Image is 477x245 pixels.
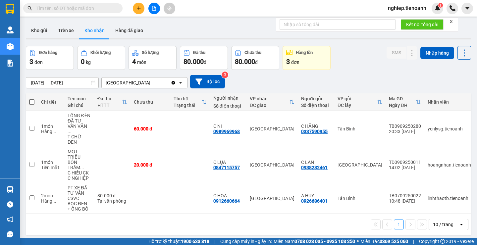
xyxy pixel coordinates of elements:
span: nghiep.tienoanh [383,4,432,12]
span: caret-down [464,5,470,11]
div: A HUY [301,193,331,198]
div: Hàng thông thường [41,129,61,134]
img: phone-icon [450,5,455,11]
div: Đã thu [97,96,122,101]
input: Tìm tên, số ĐT hoặc mã đơn [36,5,115,12]
button: Hàng tồn3đơn [283,46,331,70]
button: caret-down [461,3,473,14]
sup: 3 [222,72,228,78]
div: ĐC giao [250,103,289,108]
button: SMS [387,47,406,59]
div: Khối lượng [90,50,111,55]
button: plus [133,3,144,14]
th: Toggle SortBy [94,93,131,111]
img: solution-icon [7,60,14,67]
div: Đơn hàng [39,50,57,55]
span: 3 [29,58,33,66]
div: hoangnhan.tienoanh [428,162,471,168]
span: | [214,238,215,245]
div: Tiền mặt [41,165,61,170]
div: 0926686401 [301,198,328,204]
div: Đã thu [193,50,205,55]
span: Miền Nam [274,238,355,245]
button: file-add [148,3,160,14]
div: C HẰNG [301,123,331,129]
div: Hàng thông thường [41,198,61,204]
span: Hỗ trợ kỹ thuật: [148,238,209,245]
input: Nhập số tổng đài [280,19,396,30]
img: warehouse-icon [7,186,14,193]
span: file-add [152,6,156,11]
div: Trạng thái [174,103,201,108]
div: C LỤA [213,160,243,165]
div: Người gửi [301,96,331,101]
img: logo-vxr [6,4,14,14]
div: Số điện thoại [213,103,243,109]
span: aim [167,6,172,11]
div: Ngày ĐH [389,103,416,108]
span: ... [80,165,84,170]
div: MỘT TRIỆU BỐN TRĂM NGHÌN ĐỒNG [68,149,91,170]
img: icon-new-feature [435,5,441,11]
span: message [7,231,13,237]
th: Toggle SortBy [170,93,210,111]
span: kg [86,60,91,65]
div: ĐC lấy [338,103,377,108]
div: Ghi chú [68,103,91,108]
div: [GEOGRAPHIC_DATA] [250,126,294,131]
span: ... [52,198,56,204]
button: Bộ lọc [190,75,225,88]
div: 20:33 [DATE] [389,129,421,134]
div: Tại văn phòng [97,198,127,204]
div: Tân Bình [338,126,382,131]
span: 80.000 [235,58,255,66]
div: Hàng tồn [296,50,313,55]
div: T CHỮ ĐEN [68,134,91,145]
span: 0 [81,58,84,66]
div: 1 món [41,160,61,165]
div: C NI [213,123,243,129]
div: C HIẾU CK C NGHIỆP [68,170,91,181]
button: Kho nhận [79,23,110,38]
span: Cung cấp máy in - giấy in: [220,238,272,245]
span: 80.000 [184,58,204,66]
div: 1 món [41,123,61,129]
input: Selected Hòa Đông. [151,79,152,86]
button: Khối lượng0kg [77,46,125,70]
span: đơn [291,60,299,65]
div: 10 / trang [433,221,453,228]
span: 1 [439,3,442,8]
strong: 0369 525 060 [380,239,408,244]
div: 0912660664 [213,198,240,204]
div: [GEOGRAPHIC_DATA] [250,196,294,201]
div: 0938282461 [301,165,328,170]
div: 0337590955 [301,129,328,134]
div: VP gửi [338,96,377,101]
svg: Clear value [171,80,176,85]
th: Toggle SortBy [334,93,386,111]
span: | [413,238,414,245]
span: món [137,60,146,65]
button: Kết nối tổng đài [401,19,444,30]
span: ... [52,129,56,134]
sup: 1 [438,3,443,8]
span: 4 [132,58,136,66]
img: warehouse-icon [7,43,14,50]
strong: 1900 633 818 [181,239,209,244]
div: C HOA [213,193,243,198]
div: PT XE ĐÃ TƯ VẤN CSVC [68,185,91,201]
button: aim [164,3,175,14]
button: Trên xe [53,23,79,38]
img: warehouse-icon [7,26,14,33]
input: Select a date range. [26,77,98,88]
span: ⚪️ [357,240,359,243]
span: Miền Bắc [360,238,408,245]
th: Toggle SortBy [246,93,298,111]
span: notification [7,216,13,222]
span: đ [204,60,206,65]
svg: open [178,80,183,85]
div: HTTT [97,103,122,108]
span: Kết nối tổng đài [406,21,438,28]
span: copyright [440,239,445,244]
strong: 0708 023 035 - 0935 103 250 [294,239,355,244]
